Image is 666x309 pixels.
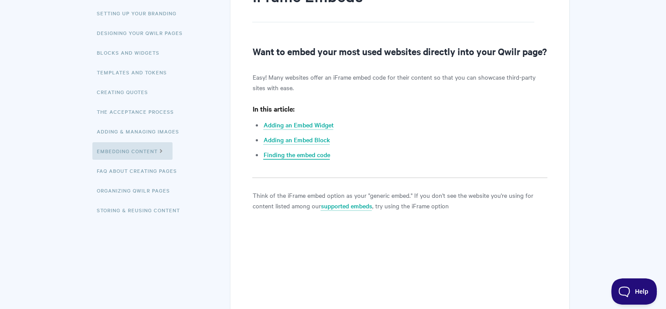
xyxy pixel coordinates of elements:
[252,72,547,93] p: Easy! Many websites offer an iFrame embed code for their content so that you can showcase third-p...
[252,190,547,211] p: Think of the iFrame embed option as your "generic embed." If you don't see the website you're usi...
[252,104,294,113] strong: In this article:
[263,135,330,145] a: Adding an Embed Block
[97,182,176,199] a: Organizing Qwilr Pages
[263,150,330,160] a: Finding the embed code
[321,201,372,211] a: supported embeds
[611,278,657,305] iframe: Toggle Customer Support
[97,201,187,219] a: Storing & Reusing Content
[252,44,547,58] h2: Want to embed your most used websites directly into your Qwilr page?
[263,120,333,130] a: Adding an Embed Widget
[97,162,183,179] a: FAQ About Creating Pages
